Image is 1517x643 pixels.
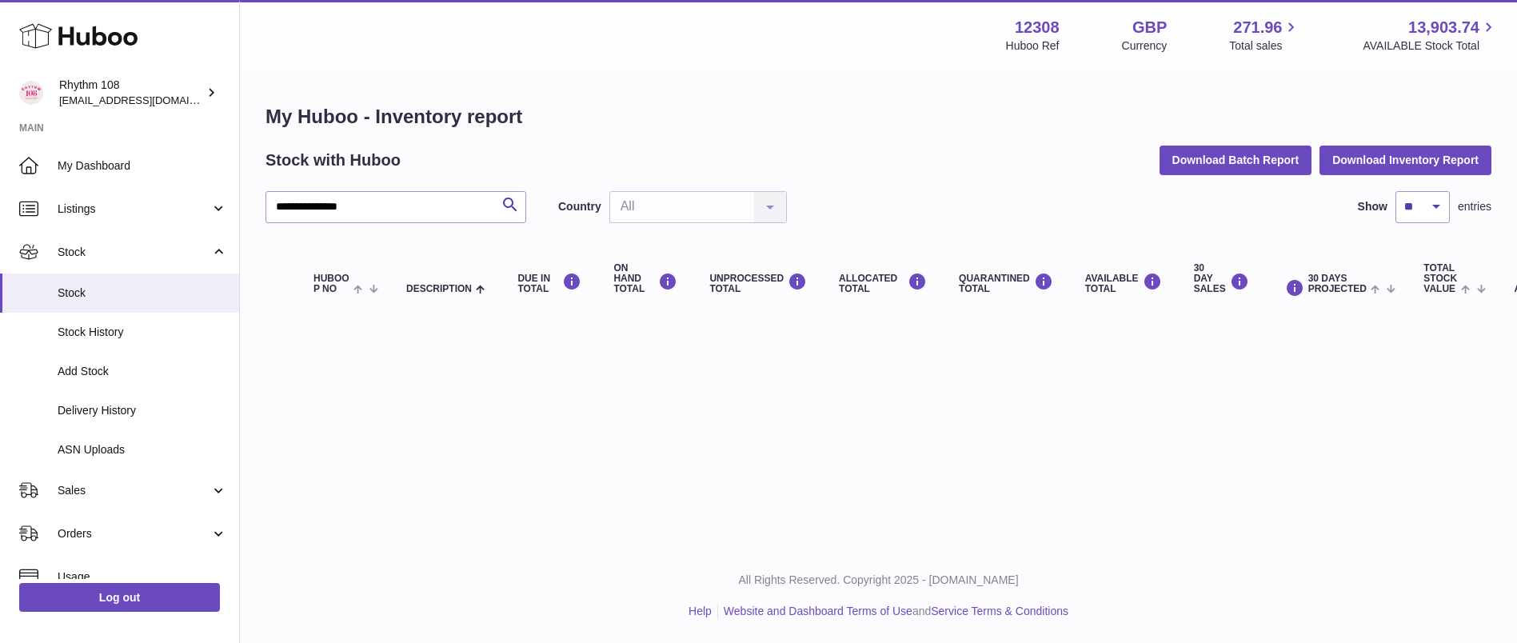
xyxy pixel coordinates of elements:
p: All Rights Reserved. Copyright 2025 - [DOMAIN_NAME] [253,573,1504,588]
span: Total stock value [1423,263,1457,295]
span: Huboo P no [313,274,349,294]
span: 13,903.74 [1408,17,1479,38]
span: Description [406,284,472,294]
div: Rhythm 108 [59,78,203,108]
div: 30 DAY SALES [1194,263,1249,295]
span: Usage [58,569,227,585]
span: Stock History [58,325,227,340]
h1: My Huboo - Inventory report [265,104,1491,130]
div: UNPROCESSED Total [709,273,807,294]
img: orders@rhythm108.com [19,81,43,105]
div: Currency [1122,38,1168,54]
span: Sales [58,483,210,498]
div: Huboo Ref [1006,38,1060,54]
span: My Dashboard [58,158,227,174]
strong: 12308 [1015,17,1060,38]
strong: GBP [1132,17,1167,38]
span: Stock [58,286,227,301]
a: Website and Dashboard Terms of Use [724,605,912,617]
span: Orders [58,526,210,541]
span: Delivery History [58,403,227,418]
a: Help [689,605,712,617]
div: ON HAND Total [613,263,677,295]
a: 13,903.74 AVAILABLE Stock Total [1363,17,1498,54]
span: 271.96 [1233,17,1282,38]
a: Log out [19,583,220,612]
div: DUE IN TOTAL [517,273,581,294]
a: 271.96 Total sales [1229,17,1300,54]
label: Show [1358,199,1387,214]
span: 30 DAYS PROJECTED [1308,274,1367,294]
li: and [718,604,1068,619]
span: entries [1458,199,1491,214]
span: Listings [58,202,210,217]
label: Country [558,199,601,214]
span: AVAILABLE Stock Total [1363,38,1498,54]
span: ASN Uploads [58,442,227,457]
button: Download Batch Report [1160,146,1312,174]
h2: Stock with Huboo [265,150,401,171]
span: Total sales [1229,38,1300,54]
div: ALLOCATED Total [839,273,927,294]
a: Service Terms & Conditions [931,605,1068,617]
div: AVAILABLE Total [1085,273,1162,294]
span: Stock [58,245,210,260]
button: Download Inventory Report [1319,146,1491,174]
span: Add Stock [58,364,227,379]
div: QUARANTINED Total [959,273,1053,294]
span: [EMAIL_ADDRESS][DOMAIN_NAME] [59,94,235,106]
